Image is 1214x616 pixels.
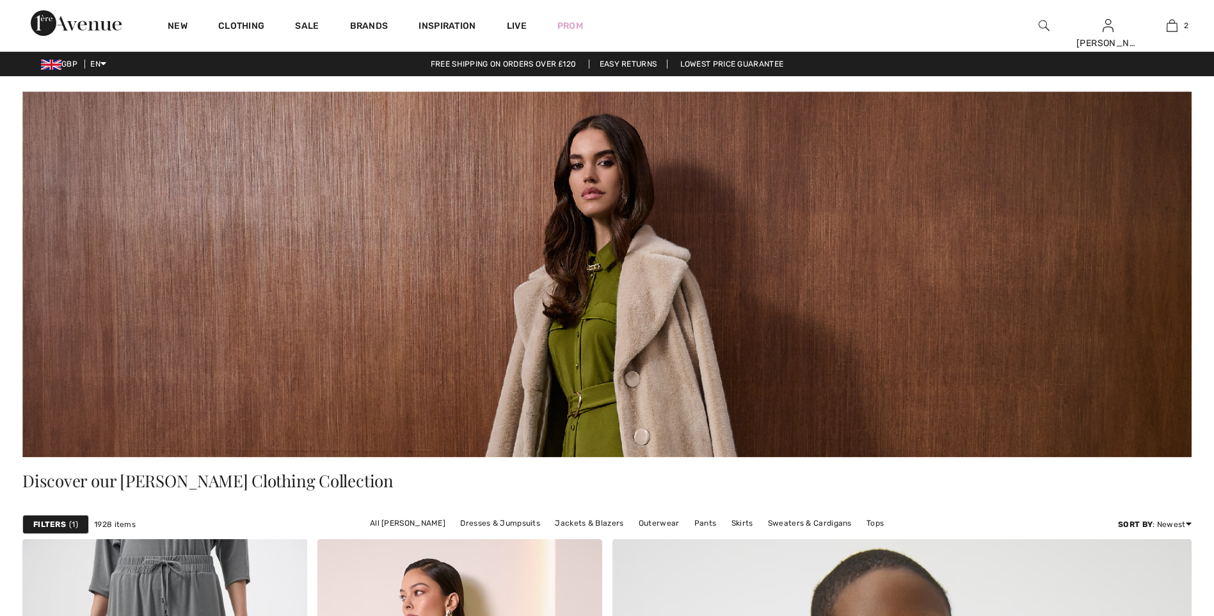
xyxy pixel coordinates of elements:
img: My Bag [1167,18,1178,33]
a: Free shipping on orders over ₤120 [420,60,587,69]
span: GBP [41,60,83,69]
span: 1928 items [94,519,136,530]
span: 2 [1184,20,1188,31]
a: Sign In [1103,19,1114,31]
img: My Info [1103,18,1114,33]
a: Clothing [218,20,264,34]
span: Inspiration [419,20,475,34]
div: [PERSON_NAME] [1076,36,1139,50]
span: EN [90,60,106,69]
a: All [PERSON_NAME] [363,515,452,531]
a: Tops [860,515,890,531]
a: Outerwear [632,515,686,531]
a: Dresses & Jumpsuits [454,515,547,531]
a: Live [507,19,527,33]
a: Pants [688,515,723,531]
img: search the website [1039,18,1050,33]
span: Discover our [PERSON_NAME] Clothing Collection [22,469,394,492]
img: UK Pound [41,60,61,70]
img: 1ère Avenue [31,10,122,36]
a: Easy Returns [589,60,668,69]
div: : Newest [1118,519,1192,530]
a: Prom [557,19,583,33]
span: 1 [69,519,78,530]
a: 2 [1140,18,1203,33]
img: Joseph Ribkoff Canada: Women's Clothing Online | 1ère Avenue [22,92,1192,457]
strong: Filters [33,519,66,530]
a: Sweaters & Cardigans [762,515,858,531]
a: Brands [350,20,388,34]
a: Skirts [725,515,760,531]
a: Sale [295,20,319,34]
strong: Sort By [1118,520,1153,529]
a: New [168,20,188,34]
a: Jackets & Blazers [548,515,630,531]
a: Lowest Price Guarantee [670,60,794,69]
